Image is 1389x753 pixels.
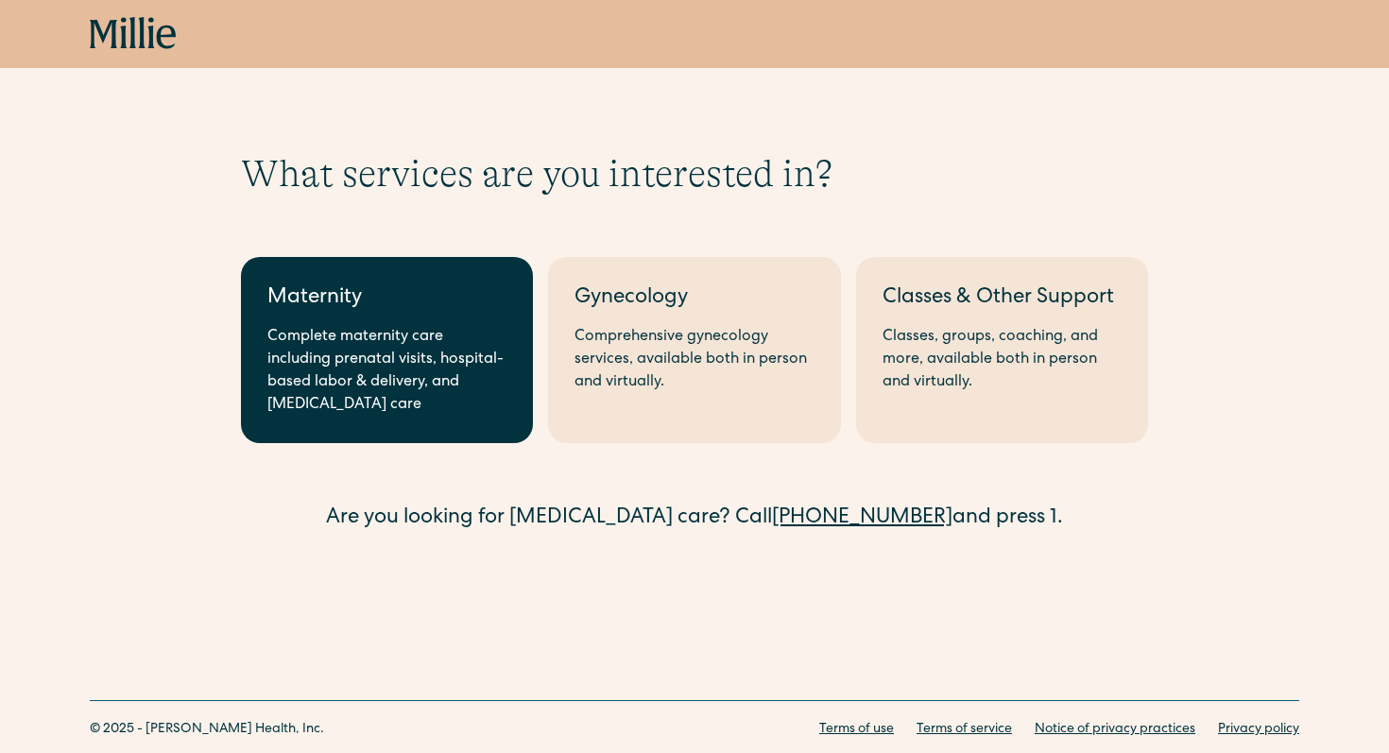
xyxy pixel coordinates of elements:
[90,720,324,740] div: © 2025 - [PERSON_NAME] Health, Inc.
[241,151,1148,197] h1: What services are you interested in?
[856,257,1148,443] a: Classes & Other SupportClasses, groups, coaching, and more, available both in person and virtually.
[1035,720,1195,740] a: Notice of privacy practices
[574,283,814,315] div: Gynecology
[548,257,840,443] a: GynecologyComprehensive gynecology services, available both in person and virtually.
[241,504,1148,535] div: Are you looking for [MEDICAL_DATA] care? Call and press 1.
[1218,720,1299,740] a: Privacy policy
[917,720,1012,740] a: Terms of service
[883,283,1122,315] div: Classes & Other Support
[819,720,894,740] a: Terms of use
[267,326,506,417] div: Complete maternity care including prenatal visits, hospital-based labor & delivery, and [MEDICAL_...
[574,326,814,394] div: Comprehensive gynecology services, available both in person and virtually.
[772,508,952,529] a: [PHONE_NUMBER]
[241,257,533,443] a: MaternityComplete maternity care including prenatal visits, hospital-based labor & delivery, and ...
[883,326,1122,394] div: Classes, groups, coaching, and more, available both in person and virtually.
[267,283,506,315] div: Maternity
